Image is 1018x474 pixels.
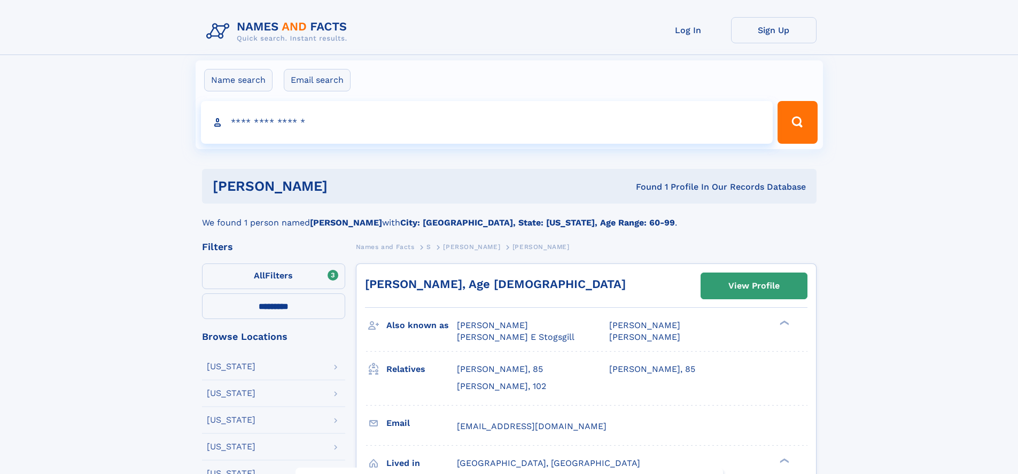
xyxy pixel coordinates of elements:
[207,389,255,398] div: [US_STATE]
[204,69,273,91] label: Name search
[386,414,457,432] h3: Email
[202,17,356,46] img: Logo Names and Facts
[609,320,680,330] span: [PERSON_NAME]
[386,454,457,472] h3: Lived in
[777,320,790,327] div: ❯
[202,242,345,252] div: Filters
[457,332,574,342] span: [PERSON_NAME] E Stogsgill
[731,17,817,43] a: Sign Up
[443,243,500,251] span: [PERSON_NAME]
[356,240,415,253] a: Names and Facts
[457,363,543,375] a: [PERSON_NAME], 85
[284,69,351,91] label: Email search
[646,17,731,43] a: Log In
[609,363,695,375] a: [PERSON_NAME], 85
[202,263,345,289] label: Filters
[457,320,528,330] span: [PERSON_NAME]
[609,332,680,342] span: [PERSON_NAME]
[778,101,817,144] button: Search Button
[426,240,431,253] a: S
[207,362,255,371] div: [US_STATE]
[310,217,382,228] b: [PERSON_NAME]
[254,270,265,281] span: All
[457,421,607,431] span: [EMAIL_ADDRESS][DOMAIN_NAME]
[386,360,457,378] h3: Relatives
[207,416,255,424] div: [US_STATE]
[443,240,500,253] a: [PERSON_NAME]
[777,457,790,464] div: ❯
[201,101,773,144] input: search input
[400,217,675,228] b: City: [GEOGRAPHIC_DATA], State: [US_STATE], Age Range: 60-99
[365,277,626,291] a: [PERSON_NAME], Age [DEMOGRAPHIC_DATA]
[386,316,457,335] h3: Also known as
[512,243,570,251] span: [PERSON_NAME]
[213,180,482,193] h1: [PERSON_NAME]
[426,243,431,251] span: S
[202,204,817,229] div: We found 1 person named with .
[457,380,546,392] a: [PERSON_NAME], 102
[457,458,640,468] span: [GEOGRAPHIC_DATA], [GEOGRAPHIC_DATA]
[207,442,255,451] div: [US_STATE]
[728,274,780,298] div: View Profile
[202,332,345,341] div: Browse Locations
[701,273,807,299] a: View Profile
[481,181,806,193] div: Found 1 Profile In Our Records Database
